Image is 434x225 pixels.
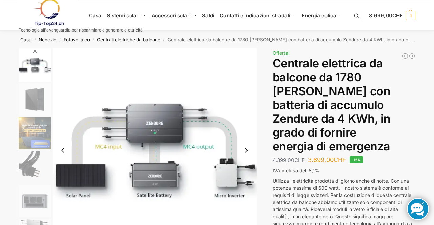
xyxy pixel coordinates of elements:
font: 4.399,00 [273,157,294,163]
font: Saldi [202,12,214,19]
font: -16% [352,158,361,162]
font: / [93,38,94,42]
a: Centrale elettrica da balcone 900/600 Watt bifacciale vetro/vetro [409,53,415,59]
img: Solakon-balkonkraftwerk-890-800w-2-x-445wp-modulo-growatt-neo-800m-x-growatt-noah-2000-schuko-kab... [19,117,51,149]
button: Diapositiva precedente [19,48,51,55]
li: 5 / 11 [17,116,51,150]
font: / [163,38,164,42]
font: Accessori solari [152,12,191,19]
a: Contatti e indicazioni stradali [217,0,299,31]
font: IVA inclusa dell'8,1% [273,168,319,173]
font: / [59,38,61,42]
a: Saldi [199,0,217,31]
li: 4 / 11 [17,82,51,116]
a: Casa [20,37,32,42]
font: CHF [294,157,305,163]
font: / [35,38,36,42]
button: Next slide [239,143,253,158]
nav: Briciole di pane [7,31,428,48]
li: 7 / 11 [17,184,51,218]
font: 3.699,00 [369,12,392,19]
a: 3.699,00CHF 1 [369,5,415,26]
img: Cavo di collegamento - 3 metri_spina svizzera [19,151,51,183]
li: 6 / 11 [17,150,51,184]
font: Tecnologia all'avanguardia per risparmiare e generare elettricità [19,27,143,33]
img: Maysun [19,83,51,116]
button: Previous slide [56,143,70,158]
a: Accessori solari [149,0,199,31]
font: 1 [410,13,411,18]
li: 3 / 11 [17,48,51,82]
font: CHF [392,12,403,19]
img: Accumulo di batterie Zendure: come collegarlo [19,49,51,82]
a: Pannello solare flessibile (1×120 W) e regolatore di carica solare [402,53,409,59]
font: Energia eolica [302,12,336,19]
font: 3.699,00 [308,156,334,163]
font: Contatti e indicazioni stradali [220,12,290,19]
a: Negozio [39,37,56,42]
img: Zendure ACE1500 [19,185,51,217]
font: CHF [334,156,346,163]
a: Fotovoltaico [64,37,90,42]
font: Centrale elettrica da balcone da 1780 [PERSON_NAME] con batteria di accumulo Zendure da 4 KWh, in... [273,56,391,153]
a: Centrali elettriche da balcone [97,37,160,42]
a: Energia eolica [299,0,345,31]
font: Offerta! [273,50,290,56]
